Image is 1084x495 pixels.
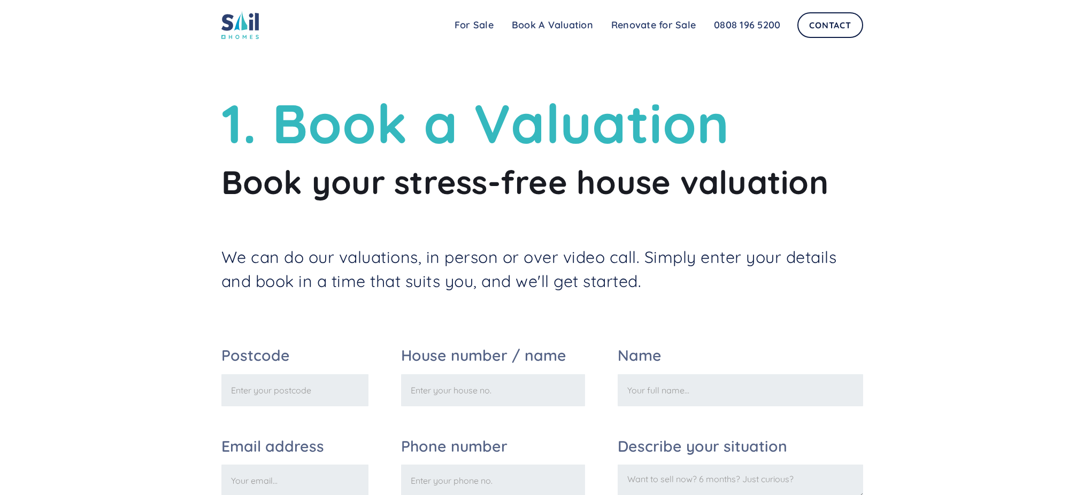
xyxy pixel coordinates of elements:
[221,11,259,39] img: sail home logo colored
[503,14,602,36] a: Book A Valuation
[618,374,863,406] input: Your full name...
[401,439,585,454] label: Phone number
[618,439,863,454] label: Describe your situation
[221,161,863,202] h2: Book your stress-free house valuation
[602,14,705,36] a: Renovate for Sale
[445,14,503,36] a: For Sale
[221,348,368,363] label: Postcode
[221,91,863,156] h1: 1. Book a Valuation
[221,245,863,294] p: We can do our valuations, in person or over video call. Simply enter your details and book in a t...
[401,374,585,406] input: Enter your house no.
[401,348,585,363] label: House number / name
[618,348,863,363] label: Name
[797,12,863,38] a: Contact
[221,374,368,406] input: Enter your postcode
[705,14,789,36] a: 0808 196 5200
[221,439,368,454] label: Email address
